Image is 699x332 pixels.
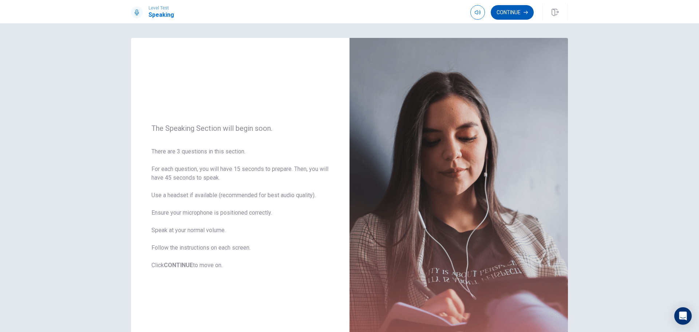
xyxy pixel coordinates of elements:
b: CONTINUE [164,262,193,269]
button: Continue [491,5,534,20]
div: Open Intercom Messenger [674,307,692,325]
h1: Speaking [149,11,174,19]
span: There are 3 questions in this section. For each question, you will have 15 seconds to prepare. Th... [151,147,329,270]
span: The Speaking Section will begin soon. [151,124,329,133]
span: Level Test [149,5,174,11]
